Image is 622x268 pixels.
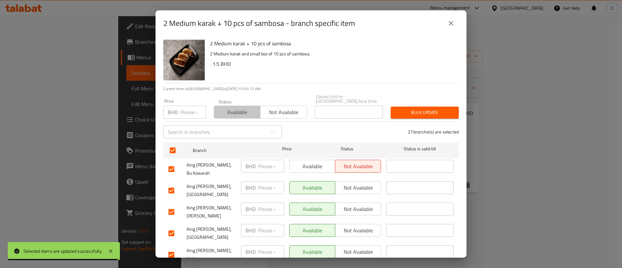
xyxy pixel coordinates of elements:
[396,109,454,117] span: Bulk update
[187,204,236,220] span: King [PERSON_NAME], [PERSON_NAME]
[292,226,333,235] span: Available
[338,162,378,171] span: Not available
[246,227,256,234] p: BHD
[292,183,333,192] span: Available
[338,204,378,214] span: Not available
[335,181,381,194] button: Not available
[163,39,205,80] img: 2 Medium karak + 10 pcs of sambosa
[246,205,256,213] p: BHD
[314,145,381,153] span: Status
[214,106,260,119] button: Available
[210,50,454,58] p: 2 Medium karak and small box of 10 pcs of sambosa.
[335,224,381,237] button: Not available
[217,108,258,117] span: Available
[258,181,284,194] input: Please enter price
[289,245,335,258] button: Available
[187,161,236,177] span: King [PERSON_NAME], Bu Kowarah
[246,162,256,170] p: BHD
[335,203,381,216] button: Not available
[246,248,256,256] p: BHD
[292,204,333,214] span: Available
[289,181,335,194] button: Available
[263,108,304,117] span: Not available
[391,107,459,119] button: Bulk update
[193,146,260,155] span: Branch
[386,145,454,153] span: Status is valid till
[289,160,335,173] button: Available
[213,59,454,68] h6: 1.5 BHD
[258,224,284,237] input: Please enter price
[163,18,355,29] h2: 2 Medium karak + 10 pcs of sambosa - branch specific item
[338,183,378,192] span: Not available
[338,247,378,257] span: Not available
[292,247,333,257] span: Available
[335,160,381,173] button: Not available
[187,247,236,263] span: King [PERSON_NAME], Hidd
[246,184,256,192] p: BHD
[210,39,454,48] h6: 2 Medium karak + 10 pcs of sambosa
[187,182,236,199] span: King [PERSON_NAME], [GEOGRAPHIC_DATA]
[23,248,102,255] div: Selected items are updated successfully
[258,160,284,173] input: Please enter price
[163,125,267,138] input: Search in branches
[289,203,335,216] button: Available
[338,226,378,235] span: Not available
[187,225,236,241] span: King [PERSON_NAME], [GEOGRAPHIC_DATA]
[260,106,307,119] button: Not available
[258,245,284,258] input: Please enter price
[180,106,206,119] input: Please enter price
[292,162,333,171] span: Available
[443,16,459,31] button: close
[168,108,178,116] p: BHD
[408,129,459,135] p: 27 branche(s) are selected
[289,224,335,237] button: Available
[265,145,308,153] span: Price
[163,86,459,92] p: Current time in [GEOGRAPHIC_DATA] is [DATE] 10:00:12 AM
[335,245,381,258] button: Not available
[258,203,284,216] input: Please enter price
